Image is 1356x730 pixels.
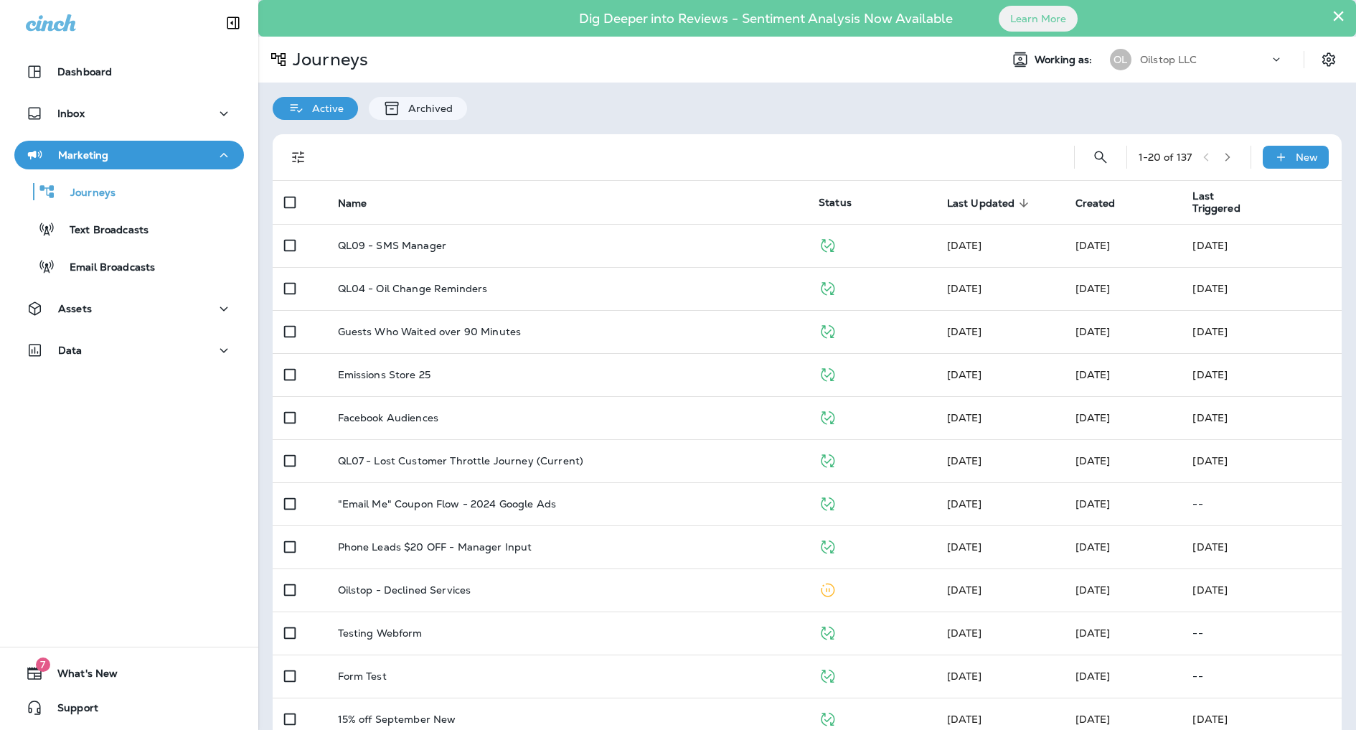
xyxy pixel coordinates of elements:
[1075,497,1111,510] span: Matt Banks
[338,670,387,682] p: Form Test
[338,369,431,380] p: Emissions Store 25
[1140,54,1197,65] p: Oilstop LLC
[1139,151,1192,163] div: 1 - 20 of 137
[14,99,244,128] button: Inbox
[338,326,522,337] p: Guests Who Waited over 90 Minutes
[1075,325,1111,338] span: Jay Ferrick
[338,197,386,210] span: Name
[819,453,837,466] span: Published
[819,196,852,209] span: Status
[55,224,149,238] p: Text Broadcasts
[338,627,423,639] p: Testing Webform
[1075,282,1111,295] span: Jason Munk
[947,541,982,553] span: Jay Ferrick
[819,238,837,251] span: Published
[14,336,244,365] button: Data
[1075,541,1111,553] span: Jay Ferrick
[55,261,155,275] p: Email Broadcasts
[14,177,244,207] button: Journeys
[1075,670,1111,683] span: Unknown
[1332,4,1345,27] button: Close
[1035,54,1096,66] span: Working as:
[947,282,982,295] span: Jay Ferrick
[947,197,1034,210] span: Last Updated
[43,702,98,719] span: Support
[14,659,244,688] button: 7What's New
[401,103,453,114] p: Archived
[1110,49,1131,70] div: OL
[1075,627,1111,640] span: Unknown
[947,670,982,683] span: Unknown
[947,497,982,510] span: Matt Banks
[338,455,584,467] p: QL07 - Lost Customer Throttle Journey (Current)
[14,141,244,169] button: Marketing
[1075,584,1111,596] span: J-P Scoville
[819,281,837,294] span: Published
[947,713,982,726] span: Jay Ferrick
[947,197,1015,210] span: Last Updated
[819,582,837,595] span: Paused
[57,108,85,119] p: Inbox
[999,6,1078,32] button: Learn More
[1075,239,1111,252] span: Jay Ferrick
[819,668,837,681] span: Published
[14,294,244,323] button: Assets
[1075,411,1111,424] span: Jay Ferrick
[287,49,368,70] p: Journeys
[338,283,488,294] p: QL04 - Oil Change Reminders
[1181,439,1342,482] td: [DATE]
[1296,151,1318,163] p: New
[947,411,982,424] span: Developer Integrations
[338,541,532,553] p: Phone Leads $20 OFF - Manager Input
[947,368,982,381] span: Developer Integrations
[305,103,344,114] p: Active
[1192,190,1263,215] span: Last Triggered
[1192,627,1330,639] p: --
[819,410,837,423] span: Published
[14,251,244,281] button: Email Broadcasts
[1181,568,1342,612] td: [DATE]
[14,57,244,86] button: Dashboard
[819,711,837,724] span: Published
[338,197,367,210] span: Name
[1075,197,1134,210] span: Created
[1086,143,1115,172] button: Search Journeys
[1181,396,1342,439] td: [DATE]
[1181,267,1342,310] td: [DATE]
[947,584,982,596] span: Jay Ferrick
[338,240,447,251] p: QL09 - SMS Manager
[1192,190,1282,215] span: Last Triggered
[1181,224,1342,267] td: [DATE]
[947,239,982,252] span: Jay Ferrick
[947,627,982,640] span: Unknown
[56,187,116,200] p: Journeys
[57,66,112,78] p: Dashboard
[947,454,982,467] span: Unknown
[213,9,253,37] button: Collapse Sidebar
[1181,310,1342,353] td: [DATE]
[819,367,837,380] span: Published
[58,345,83,356] p: Data
[36,658,50,672] span: 7
[1181,525,1342,568] td: [DATE]
[819,324,837,337] span: Published
[58,149,108,161] p: Marketing
[338,713,456,725] p: 15% off September New
[1075,368,1111,381] span: Jay Ferrick
[1316,47,1342,72] button: Settings
[43,668,118,685] span: What's New
[338,498,557,510] p: "Email Me" Coupon Flow - 2024 Google Ads
[537,17,994,21] p: Dig Deeper into Reviews - Sentiment Analysis Now Available
[1192,498,1330,510] p: --
[947,325,982,338] span: Developer Integrations
[819,496,837,509] span: Published
[1075,713,1111,726] span: Jay Ferrick
[1181,353,1342,396] td: [DATE]
[14,214,244,244] button: Text Broadcasts
[284,143,313,172] button: Filters
[819,625,837,638] span: Published
[1192,670,1330,682] p: --
[338,584,471,596] p: Oilstop - Declined Services
[338,412,439,424] p: Facebook Audiences
[58,303,92,314] p: Assets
